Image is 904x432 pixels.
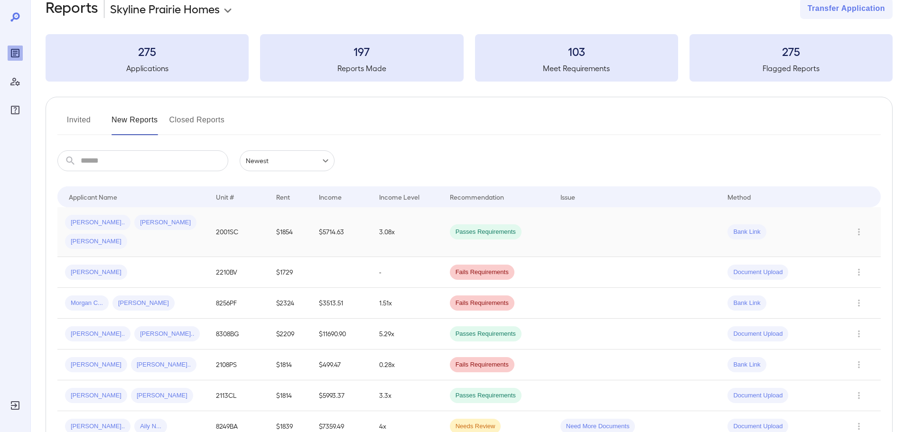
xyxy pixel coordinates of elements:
[450,228,522,237] span: Passes Requirements
[851,265,867,280] button: Row Actions
[372,257,442,288] td: -
[208,319,269,349] td: 8308BG
[276,191,291,202] div: Rent
[475,44,678,59] h3: 103
[65,299,109,308] span: Morgan C...
[727,422,788,431] span: Document Upload
[727,360,766,369] span: Bank Link
[134,422,167,431] span: Aily N...
[372,319,442,349] td: 5.29x
[319,191,342,202] div: Income
[450,391,522,400] span: Passes Requirements
[311,380,372,411] td: $5993.37
[46,63,249,74] h5: Applications
[260,63,463,74] h5: Reports Made
[240,150,335,171] div: Newest
[65,422,130,431] span: [PERSON_NAME]..
[450,360,514,369] span: Fails Requirements
[727,299,766,308] span: Bank Link
[269,207,311,257] td: $1854
[851,295,867,311] button: Row Actions
[8,102,23,118] div: FAQ
[690,63,893,74] h5: Flagged Reports
[65,330,130,339] span: [PERSON_NAME]..
[269,257,311,288] td: $1729
[727,268,788,277] span: Document Upload
[65,391,127,400] span: [PERSON_NAME]
[131,360,196,369] span: [PERSON_NAME]..
[208,207,269,257] td: 2001SC
[269,319,311,349] td: $2209
[208,288,269,319] td: 8256PF
[134,218,196,227] span: [PERSON_NAME]
[727,228,766,237] span: Bank Link
[372,207,442,257] td: 3.08x
[475,63,678,74] h5: Meet Requirements
[8,74,23,89] div: Manage Users
[311,319,372,349] td: $11690.90
[372,288,442,319] td: 1.51x
[65,360,127,369] span: [PERSON_NAME]
[379,191,419,202] div: Income Level
[208,349,269,380] td: 2108PS
[65,218,130,227] span: [PERSON_NAME]..
[46,34,893,82] summary: 275Applications197Reports Made103Meet Requirements275Flagged Reports
[65,237,127,246] span: [PERSON_NAME]
[208,380,269,411] td: 2113CL
[372,380,442,411] td: 3.3x
[46,44,249,59] h3: 275
[450,191,504,202] div: Recommendation
[216,191,234,202] div: Unit #
[851,326,867,341] button: Row Actions
[8,46,23,61] div: Reports
[134,330,200,339] span: [PERSON_NAME]..
[57,112,100,135] button: Invited
[727,330,788,339] span: Document Upload
[69,191,117,202] div: Applicant Name
[8,398,23,413] div: Log Out
[851,357,867,372] button: Row Actions
[311,288,372,319] td: $3513.51
[110,1,220,16] p: Skyline Prairie Homes
[560,422,635,431] span: Need More Documents
[260,44,463,59] h3: 197
[131,391,193,400] span: [PERSON_NAME]
[560,191,576,202] div: Issue
[311,207,372,257] td: $5714.63
[727,391,788,400] span: Document Upload
[269,380,311,411] td: $1814
[690,44,893,59] h3: 275
[727,191,751,202] div: Method
[169,112,225,135] button: Closed Reports
[112,112,158,135] button: New Reports
[311,349,372,380] td: $499.47
[450,299,514,308] span: Fails Requirements
[450,268,514,277] span: Fails Requirements
[372,349,442,380] td: 0.28x
[112,299,175,308] span: [PERSON_NAME]
[269,349,311,380] td: $1814
[450,330,522,339] span: Passes Requirements
[450,422,501,431] span: Needs Review
[851,224,867,239] button: Row Actions
[65,268,127,277] span: [PERSON_NAME]
[851,388,867,403] button: Row Actions
[208,257,269,288] td: 2210BV
[269,288,311,319] td: $2324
